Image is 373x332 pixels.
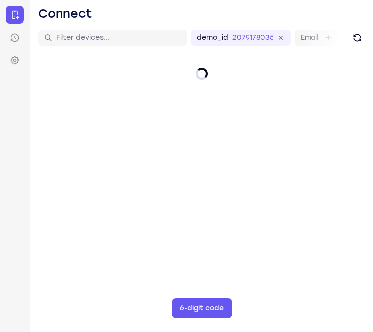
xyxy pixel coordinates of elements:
label: Email [301,33,318,43]
a: Connect [6,6,24,24]
button: Refresh [349,30,365,46]
a: Sessions [6,29,24,47]
input: Filter devices... [56,33,181,43]
button: 6-digit code [172,298,232,318]
label: demo_id [197,33,228,43]
a: Settings [6,52,24,69]
h1: Connect [38,6,92,22]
